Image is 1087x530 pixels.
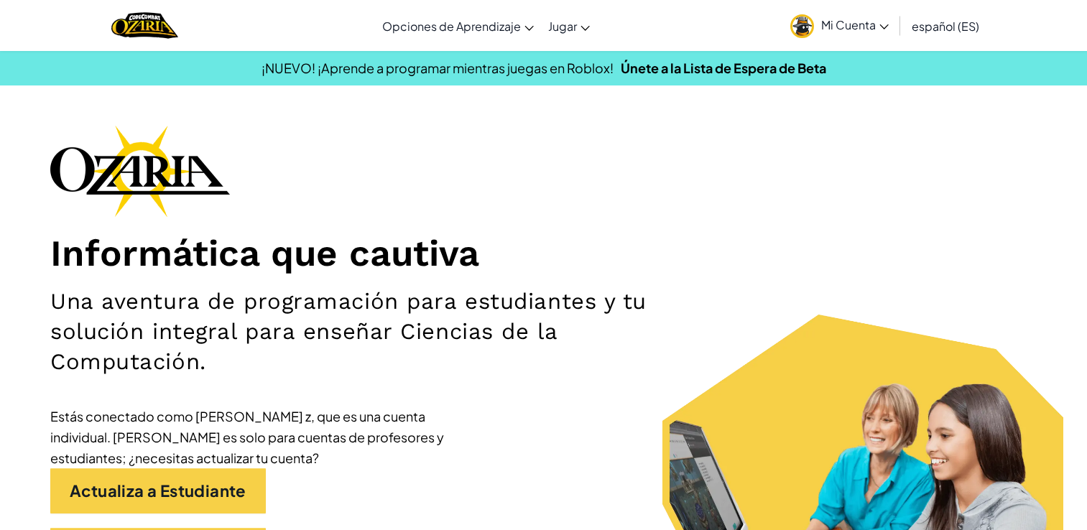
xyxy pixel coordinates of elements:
[375,6,541,45] a: Opciones de Aprendizaje
[50,287,711,377] h2: Una aventura de programación para estudiantes y tu solución integral para enseñar Ciencias de la ...
[262,60,614,76] span: ¡NUEVO! ¡Aprende a programar mientras juegas en Roblox!
[111,11,178,40] img: Home
[50,231,1037,276] h1: Informática que cautiva
[50,125,230,217] img: Ozaria branding logo
[548,19,577,34] span: Jugar
[50,468,266,513] a: Actualiza a Estudiante
[621,60,826,76] a: Únete a la Lista de Espera de Beta
[541,6,597,45] a: Jugar
[382,19,521,34] span: Opciones de Aprendizaje
[821,17,889,32] span: Mi Cuenta
[790,14,814,38] img: avatar
[912,19,979,34] span: español (ES)
[50,406,481,468] div: Estás conectado como [PERSON_NAME] z, que es una cuenta individual. [PERSON_NAME] es solo para cu...
[111,11,178,40] a: Ozaria by CodeCombat logo
[783,3,896,48] a: Mi Cuenta
[905,6,986,45] a: español (ES)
